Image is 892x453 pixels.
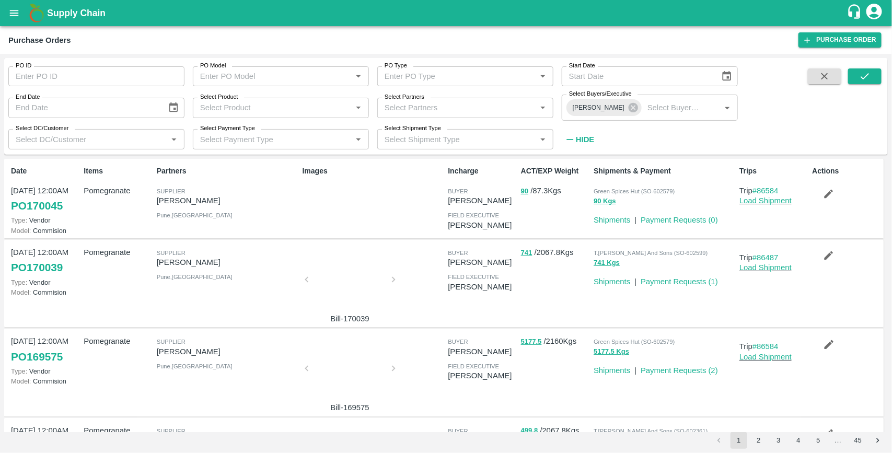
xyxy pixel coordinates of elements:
[157,195,298,206] p: [PERSON_NAME]
[594,257,620,269] button: 741 Kgs
[594,216,630,224] a: Shipments
[11,258,63,277] a: PO170039
[11,166,79,177] p: Date
[594,250,708,256] span: T.[PERSON_NAME] And Sons (SO-602599)
[448,212,499,218] span: field executive
[521,185,589,197] p: / 87.3 Kgs
[594,339,675,345] span: Green Spices Hut (SO-602579)
[47,8,106,18] b: Supply Chain
[790,432,807,449] button: Go to page 4
[8,33,71,47] div: Purchase Orders
[164,98,183,118] button: Choose date
[157,339,186,345] span: Supplier
[380,69,519,83] input: Enter PO Type
[739,196,792,205] a: Load Shipment
[16,62,31,70] label: PO ID
[11,376,79,386] p: Commision
[850,432,866,449] button: Go to page 45
[385,124,441,133] label: Select Shipment Type
[752,187,779,195] a: #86584
[739,341,808,352] p: Trip
[26,3,47,24] img: logo
[8,98,159,118] input: End Date
[11,132,164,146] input: Select DC/Customer
[521,425,589,437] p: / 2067.8 Kgs
[11,367,27,375] span: Type:
[739,166,808,177] p: Trips
[8,66,184,86] input: Enter PO ID
[562,66,713,86] input: Start Date
[196,132,335,146] input: Select Payment Type
[448,370,516,381] p: [PERSON_NAME]
[47,6,847,20] a: Supply Chain
[385,62,407,70] label: PO Type
[11,226,79,236] p: Commision
[11,288,31,296] span: Model:
[157,166,298,177] p: Partners
[11,366,79,376] p: Vendor
[16,124,68,133] label: Select DC/Customer
[521,185,528,198] button: 90
[157,428,186,434] span: Supplier
[16,93,40,101] label: End Date
[157,188,186,194] span: Supplier
[448,188,468,194] span: buyer
[641,366,718,375] a: Payment Requests (2)
[813,166,881,177] p: Actions
[385,93,424,101] label: Select Partners
[536,69,550,83] button: Open
[11,278,27,286] span: Type:
[521,335,589,347] p: / 2160 Kgs
[630,210,636,226] div: |
[536,101,550,114] button: Open
[11,277,79,287] p: Vendor
[196,101,349,114] input: Select Product
[536,133,550,146] button: Open
[739,263,792,272] a: Load Shipment
[569,62,595,70] label: Start Date
[11,335,79,347] p: [DATE] 12:00AM
[311,313,389,324] p: Bill-170039
[643,101,704,114] input: Select Buyers/Executive
[11,287,79,297] p: Commision
[798,32,882,48] a: Purchase Order
[448,339,468,345] span: buyer
[157,274,233,280] span: Pune , [GEOGRAPHIC_DATA]
[569,90,632,98] label: Select Buyers/Executive
[448,428,468,434] span: buyer
[84,425,152,436] p: Pomegranate
[448,219,516,231] p: [PERSON_NAME]
[352,69,365,83] button: Open
[739,353,792,361] a: Load Shipment
[157,257,298,268] p: [PERSON_NAME]
[448,274,499,280] span: field executive
[566,102,631,113] span: [PERSON_NAME]
[448,195,516,206] p: [PERSON_NAME]
[2,1,26,25] button: open drawer
[521,425,538,437] button: 499.8
[739,185,808,196] p: Trip
[641,277,718,286] a: Payment Requests (1)
[380,132,533,146] input: Select Shipment Type
[594,195,616,207] button: 90 Kgs
[576,135,594,144] strong: Hide
[380,101,533,114] input: Select Partners
[448,166,516,177] p: Incharge
[157,363,233,369] span: Pune , [GEOGRAPHIC_DATA]
[157,346,298,357] p: [PERSON_NAME]
[11,247,79,258] p: [DATE] 12:00AM
[752,253,779,262] a: #86487
[448,363,499,369] span: field executive
[84,166,152,177] p: Items
[11,216,27,224] span: Type:
[594,277,630,286] a: Shipments
[594,166,735,177] p: Shipments & Payment
[200,124,255,133] label: Select Payment Type
[11,347,63,366] a: PO169575
[521,247,589,259] p: / 2067.8 Kgs
[847,4,865,22] div: customer-support
[709,432,888,449] nav: pagination navigation
[448,346,516,357] p: [PERSON_NAME]
[200,93,238,101] label: Select Product
[630,361,636,376] div: |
